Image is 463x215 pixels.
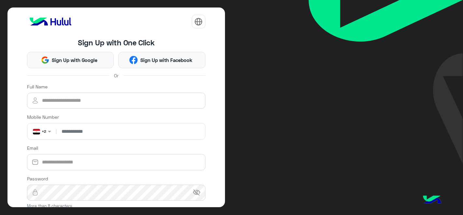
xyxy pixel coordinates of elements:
img: hulul-logo.png [421,189,443,212]
span: Sign Up with Facebook [138,56,195,64]
img: user [27,97,43,104]
button: Sign Up with Google [27,52,114,68]
span: | [54,128,58,135]
label: Password [27,175,48,182]
small: More than 8 characters [27,203,205,209]
img: logo [27,15,74,28]
span: Or [114,72,119,79]
b: +2 [42,129,46,134]
img: Facebook [129,56,138,64]
span: Sign Up with Google [49,56,100,64]
button: Sign Up with Facebook [119,52,205,68]
h4: Sign Up with One Click [27,38,205,47]
span: visibility_off [193,189,201,196]
img: lock [27,189,43,196]
label: Mobile Number [27,114,59,120]
label: Email [27,145,38,151]
img: tab [194,18,203,26]
label: Full Name [27,83,48,90]
img: email [27,159,43,165]
img: Google [41,56,49,64]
